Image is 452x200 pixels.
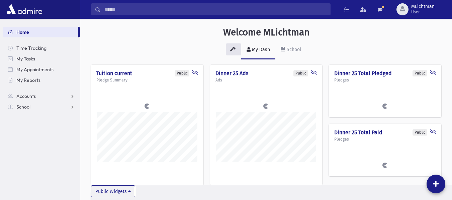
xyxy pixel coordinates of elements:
input: Search [101,3,330,15]
span: MLichtman [411,4,435,9]
div: Public [413,129,427,136]
h5: Pledges [334,137,436,142]
a: My Dash [241,41,275,59]
h4: Tuition current [96,70,198,76]
a: My Tasks [3,53,80,64]
span: My Appointments [16,66,54,72]
span: My Tasks [16,56,35,62]
a: My Appointments [3,64,80,75]
h4: Dinner 25 Total Paid [334,129,436,136]
h4: Dinner 25 Total Pledged [334,70,436,76]
div: Public [293,70,308,76]
h5: Pledges [334,78,436,82]
img: AdmirePro [5,3,44,16]
button: Public Widgets [91,185,135,197]
a: Accounts [3,91,80,102]
div: My Dash [251,47,270,52]
span: Accounts [16,93,36,99]
span: Home [16,29,29,35]
span: User [411,9,435,15]
a: School [3,102,80,112]
a: School [275,41,306,59]
h5: Pledge Summary [96,78,198,82]
h5: Ads [215,78,317,82]
span: My Reports [16,77,40,83]
a: Time Tracking [3,43,80,53]
span: Time Tracking [16,45,47,51]
div: School [285,47,301,52]
h4: Dinner 25 Ads [215,70,317,76]
a: Home [3,27,78,37]
a: My Reports [3,75,80,85]
h3: Welcome MLichtman [223,27,309,38]
span: School [16,104,30,110]
div: Public [413,70,427,76]
div: Public [175,70,189,76]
